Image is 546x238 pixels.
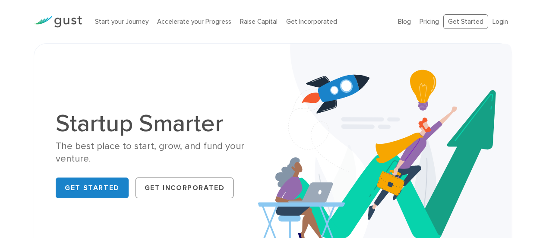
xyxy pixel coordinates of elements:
a: Get Started [443,14,488,29]
div: The best place to start, grow, and fund your venture. [56,140,266,165]
a: Login [492,18,508,25]
a: Start your Journey [95,18,148,25]
a: Get Incorporated [286,18,337,25]
img: Gust Logo [34,16,82,28]
a: Raise Capital [240,18,278,25]
a: Pricing [420,18,439,25]
h1: Startup Smarter [56,111,266,136]
a: Accelerate your Progress [157,18,231,25]
a: Get Incorporated [136,178,234,198]
a: Get Started [56,178,129,198]
a: Blog [398,18,411,25]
